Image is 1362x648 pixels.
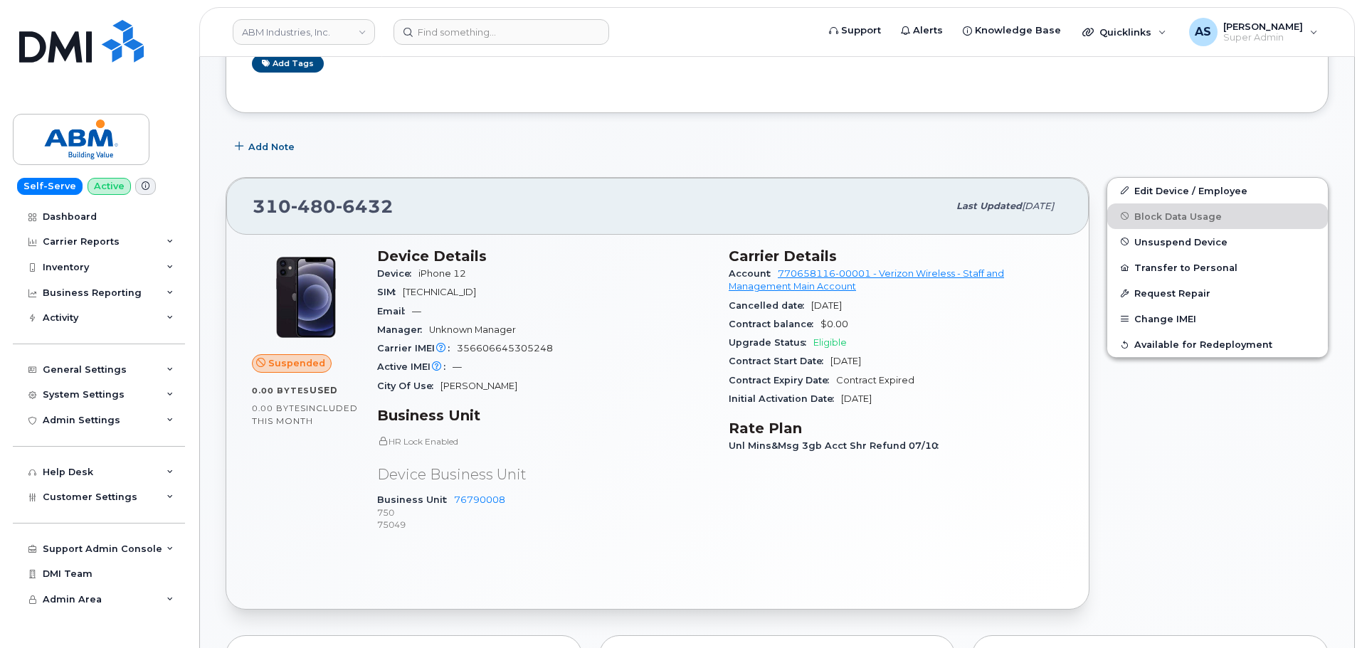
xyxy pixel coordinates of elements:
span: [DATE] [841,393,872,404]
span: [PERSON_NAME] [440,381,517,391]
span: Initial Activation Date [729,393,841,404]
h3: Rate Plan [729,420,1063,437]
div: Alexander Strull [1179,18,1328,46]
button: Change IMEI [1107,306,1328,331]
span: Business Unit [377,494,454,505]
span: Contract Start Date [729,356,830,366]
span: Eligible [813,337,847,348]
span: 356606645305248 [457,343,553,354]
a: 76790008 [454,494,505,505]
input: Find something... [394,19,609,45]
p: HR Lock Enabled [377,435,712,447]
span: Last updated [956,201,1022,211]
span: Suspended [268,356,325,370]
a: 770658116-00001 - Verizon Wireless - Staff and Management Main Account [729,268,1004,292]
span: Available for Redeployment [1134,339,1272,350]
a: Add tags [252,55,324,73]
div: Quicklinks [1072,18,1176,46]
span: Unl Mins&Msg 3gb Acct Shr Refund 07/10 [729,440,946,451]
span: Quicklinks [1099,26,1151,38]
span: SIM [377,287,403,297]
span: — [453,361,462,372]
span: Add Note [248,140,295,154]
span: Manager [377,324,429,335]
a: Support [819,16,891,45]
h3: Device Details [377,248,712,265]
span: Contract Expired [836,375,914,386]
span: Unknown Manager [429,324,516,335]
span: Account [729,268,778,279]
button: Add Note [226,134,307,160]
span: Email [377,306,412,317]
span: [DATE] [1022,201,1054,211]
span: 0.00 Bytes [252,386,310,395]
span: 480 [291,196,336,217]
span: Super Admin [1223,32,1303,43]
a: Alerts [891,16,953,45]
span: City Of Use [377,381,440,391]
span: 0.00 Bytes [252,403,306,413]
button: Request Repair [1107,280,1328,306]
span: 6432 [336,196,394,217]
span: [DATE] [811,300,842,311]
span: [PERSON_NAME] [1223,21,1303,32]
span: AS [1195,23,1211,41]
span: Unsuspend Device [1134,236,1228,247]
span: 310 [253,196,394,217]
span: Support [841,23,881,38]
span: Active IMEI [377,361,453,372]
span: Cancelled date [729,300,811,311]
button: Block Data Usage [1107,203,1328,229]
span: Alerts [913,23,943,38]
button: Available for Redeployment [1107,331,1328,357]
span: Knowledge Base [975,23,1061,38]
h3: Carrier Details [729,248,1063,265]
a: Edit Device / Employee [1107,178,1328,203]
button: Transfer to Personal [1107,255,1328,280]
p: 750 [377,506,712,519]
span: Upgrade Status [729,337,813,348]
span: [DATE] [830,356,861,366]
a: Knowledge Base [953,16,1071,45]
img: iPhone_12.jpg [263,255,349,340]
a: ABM Industries, Inc. [233,19,375,45]
span: [TECHNICAL_ID] [403,287,476,297]
span: — [412,306,421,317]
span: Contract Expiry Date [729,375,836,386]
span: Device [377,268,418,279]
h3: Business Unit [377,407,712,424]
p: 75049 [377,519,712,531]
span: $0.00 [820,319,848,329]
span: Carrier IMEI [377,343,457,354]
button: Unsuspend Device [1107,229,1328,255]
span: Contract balance [729,319,820,329]
span: used [310,385,338,395]
span: iPhone 12 [418,268,466,279]
p: Device Business Unit [377,464,712,485]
